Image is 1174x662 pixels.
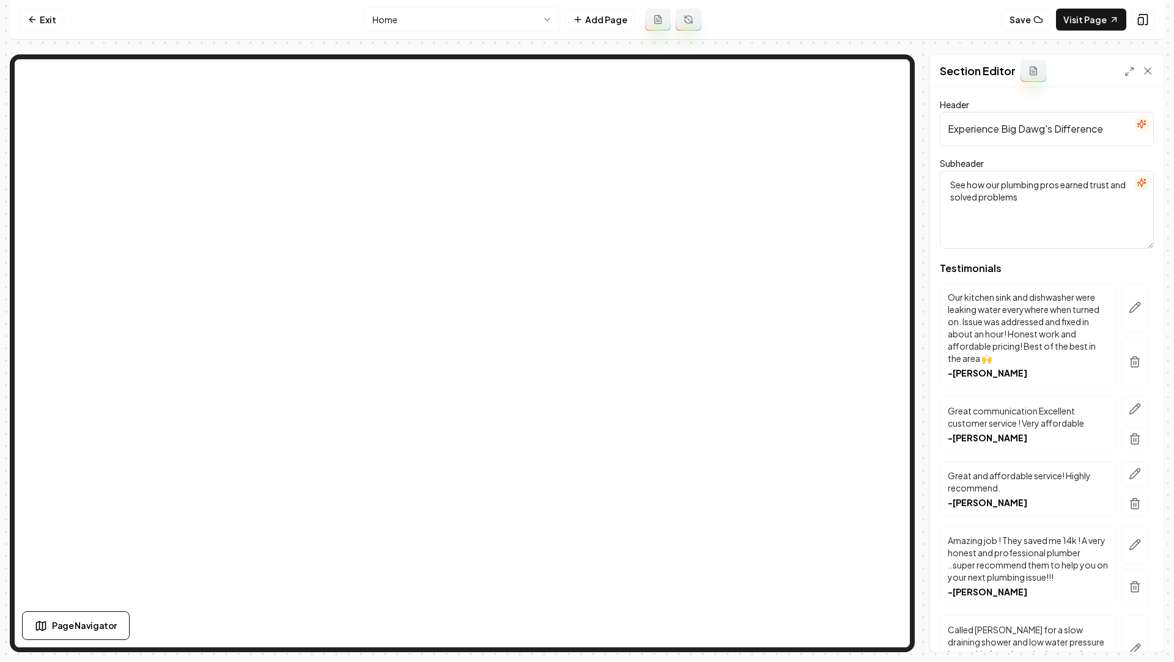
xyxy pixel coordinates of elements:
p: Amazing job ! They saved me 14k ! A very honest and professional plumber ..super recommend them t... [948,534,1108,583]
label: Header [940,99,969,110]
button: Add Page [565,9,635,31]
p: - [PERSON_NAME] [948,432,1108,444]
h2: Section Editor [940,62,1016,79]
button: Add admin page prompt [645,9,671,31]
p: Great communication Excellent customer service ! Very affordable [948,405,1108,429]
button: Page Navigator [22,611,130,640]
button: Regenerate page [676,9,701,31]
p: Great and affordable service! Highly recommend. [948,469,1108,494]
label: Subheader [940,158,984,169]
a: Exit [20,9,64,31]
button: Save [1002,9,1051,31]
span: Page Navigator [52,619,117,632]
input: Header [940,112,1154,146]
button: Add admin section prompt [1021,60,1046,82]
p: Our kitchen sink and dishwasher were leaking water everywhere when turned on. Issue was addressed... [948,291,1108,364]
a: Visit Page [1056,9,1126,31]
span: Testimonials [940,263,1154,273]
p: - [PERSON_NAME] [948,586,1108,598]
p: - [PERSON_NAME] [948,496,1108,509]
p: - [PERSON_NAME] [948,367,1108,379]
